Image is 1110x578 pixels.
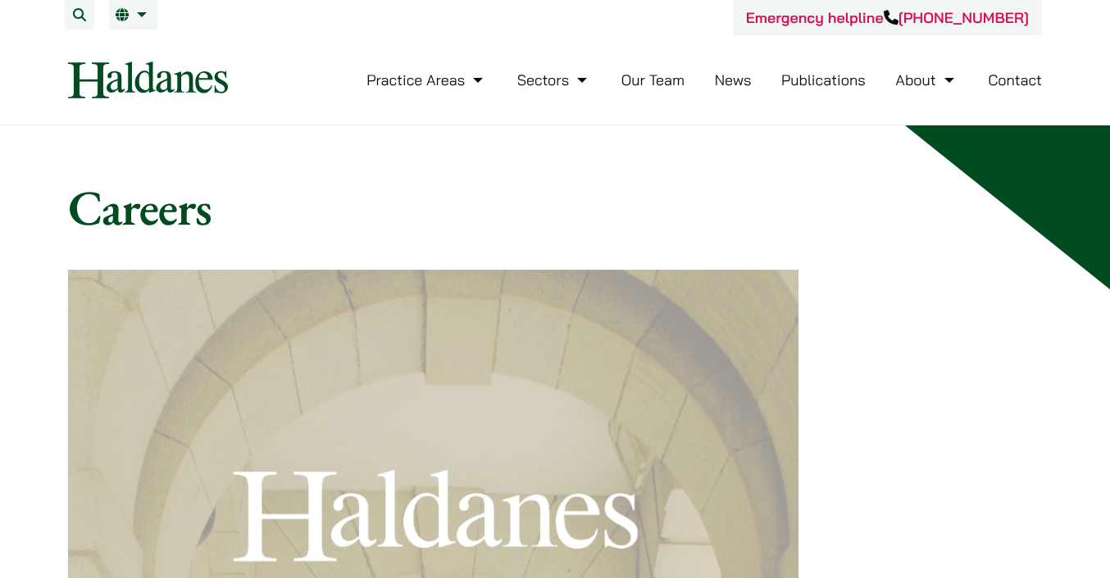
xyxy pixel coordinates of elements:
a: Emergency helpline[PHONE_NUMBER] [746,8,1029,27]
a: Practice Areas [366,71,487,89]
a: Sectors [517,71,591,89]
a: Contact [988,71,1042,89]
a: Publications [781,71,866,89]
h1: Careers [68,178,1042,237]
a: Our Team [621,71,685,89]
img: Logo of Haldanes [68,61,228,98]
a: About [895,71,958,89]
a: EN [116,8,151,21]
a: News [715,71,752,89]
